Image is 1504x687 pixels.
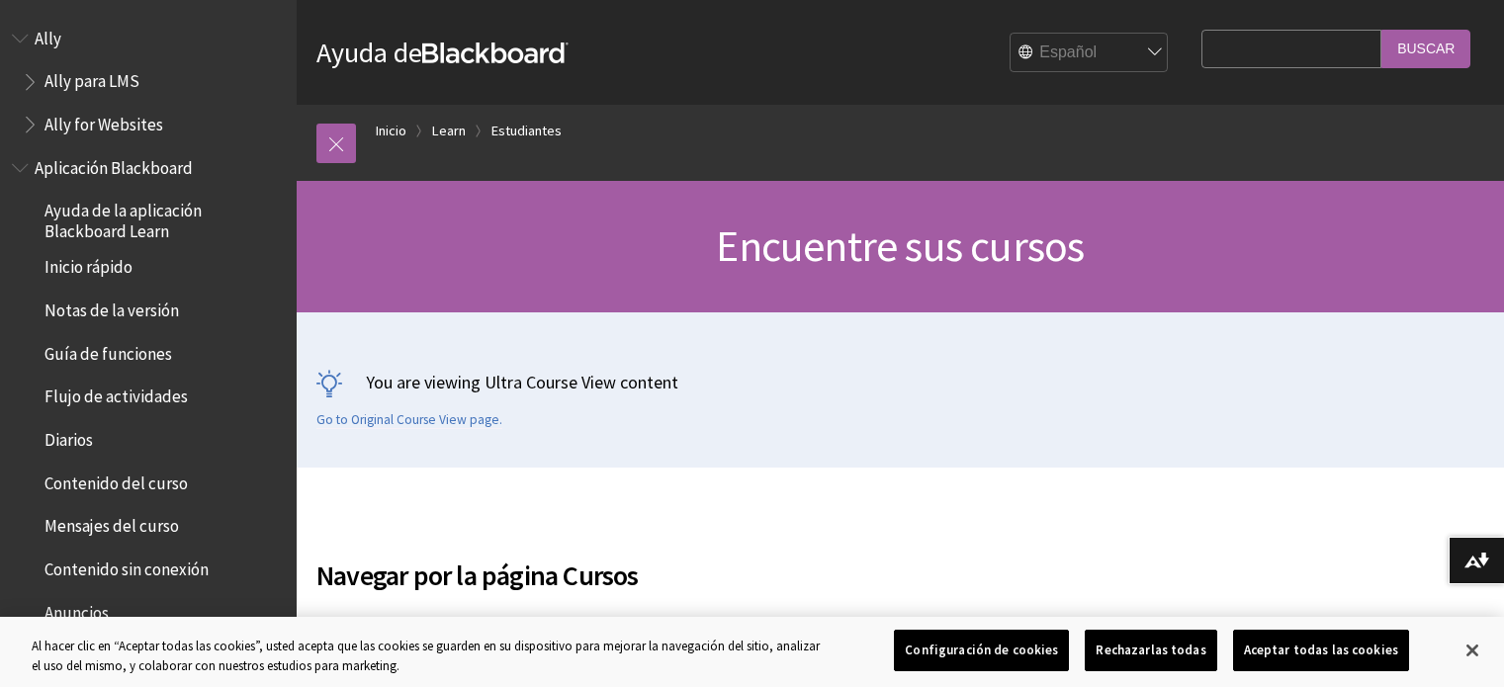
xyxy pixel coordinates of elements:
[44,65,139,92] span: Ally para LMS
[316,35,569,70] a: Ayuda deBlackboard
[961,616,1017,639] span: Cursos
[491,119,562,143] a: Estudiantes
[44,337,172,364] span: Guía de funciones
[44,467,188,493] span: Contenido del curso
[1011,34,1169,73] select: Site Language Selector
[316,615,1192,666] p: En el menú de navegación básico cuando inicie sesión por primera vez, seleccione para acceder a u...
[1085,630,1216,671] button: Rechazarlas todas
[316,531,1192,596] h2: Navegar por la página Cursos
[716,218,1084,273] span: Encuentre sus cursos
[35,22,61,48] span: Ally
[44,510,179,537] span: Mensajes del curso
[432,119,466,143] a: Learn
[44,423,93,450] span: Diarios
[1451,629,1494,672] button: Cerrar
[316,411,502,429] a: Go to Original Course View page.
[44,596,109,623] span: Anuncios
[376,119,406,143] a: Inicio
[44,294,179,320] span: Notas de la versión
[894,630,1069,671] button: Configuración de cookies
[316,370,1484,394] p: You are viewing Ultra Course View content
[1381,30,1470,68] input: Buscar
[44,108,163,134] span: Ally for Websites
[44,381,188,407] span: Flujo de actividades
[32,637,828,675] div: Al hacer clic en “Aceptar todas las cookies”, usted acepta que las cookies se guarden en su dispo...
[1233,630,1409,671] button: Aceptar todas las cookies
[44,251,133,278] span: Inicio rápido
[35,151,193,178] span: Aplicación Blackboard
[12,22,285,141] nav: Book outline for Anthology Ally Help
[44,195,283,241] span: Ayuda de la aplicación Blackboard Learn
[44,553,209,579] span: Contenido sin conexión
[422,43,569,63] strong: Blackboard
